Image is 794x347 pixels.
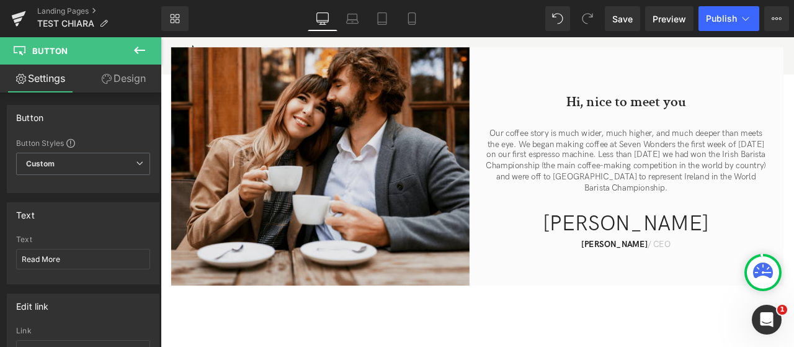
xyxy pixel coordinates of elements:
span: TEST CHIARA [37,19,94,29]
span: Preview [653,12,686,25]
button: Redo [575,6,600,31]
button: Publish [698,6,759,31]
button: More [764,6,789,31]
h2: Hi, nice to meet you [385,65,718,88]
div: Button Styles [16,138,150,148]
div: Text [16,203,35,220]
a: Laptop [337,6,367,31]
a: New Library [161,6,189,31]
span: Button [32,46,68,56]
strong: [PERSON_NAME] [499,240,577,251]
a: Mobile [397,6,427,31]
p: Our coffee story is much wider, much higher, and much deeper than meets the eye. We began making ... [385,108,718,186]
div: Edit link [16,294,49,312]
span: 1 [777,305,787,315]
span: Publish [706,14,737,24]
p: / CEO [385,240,718,253]
a: Tablet [367,6,397,31]
a: Preview [645,6,694,31]
div: Button [16,106,43,123]
span: Save [612,12,633,25]
p: [PERSON_NAME] [385,205,718,237]
b: Custom [26,159,55,169]
a: Desktop [308,6,337,31]
div: Link [16,327,150,335]
iframe: Intercom live chat [752,305,782,335]
button: Undo [545,6,570,31]
div: Text [16,235,150,244]
a: Design [83,65,164,92]
a: Landing Pages [37,6,161,16]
